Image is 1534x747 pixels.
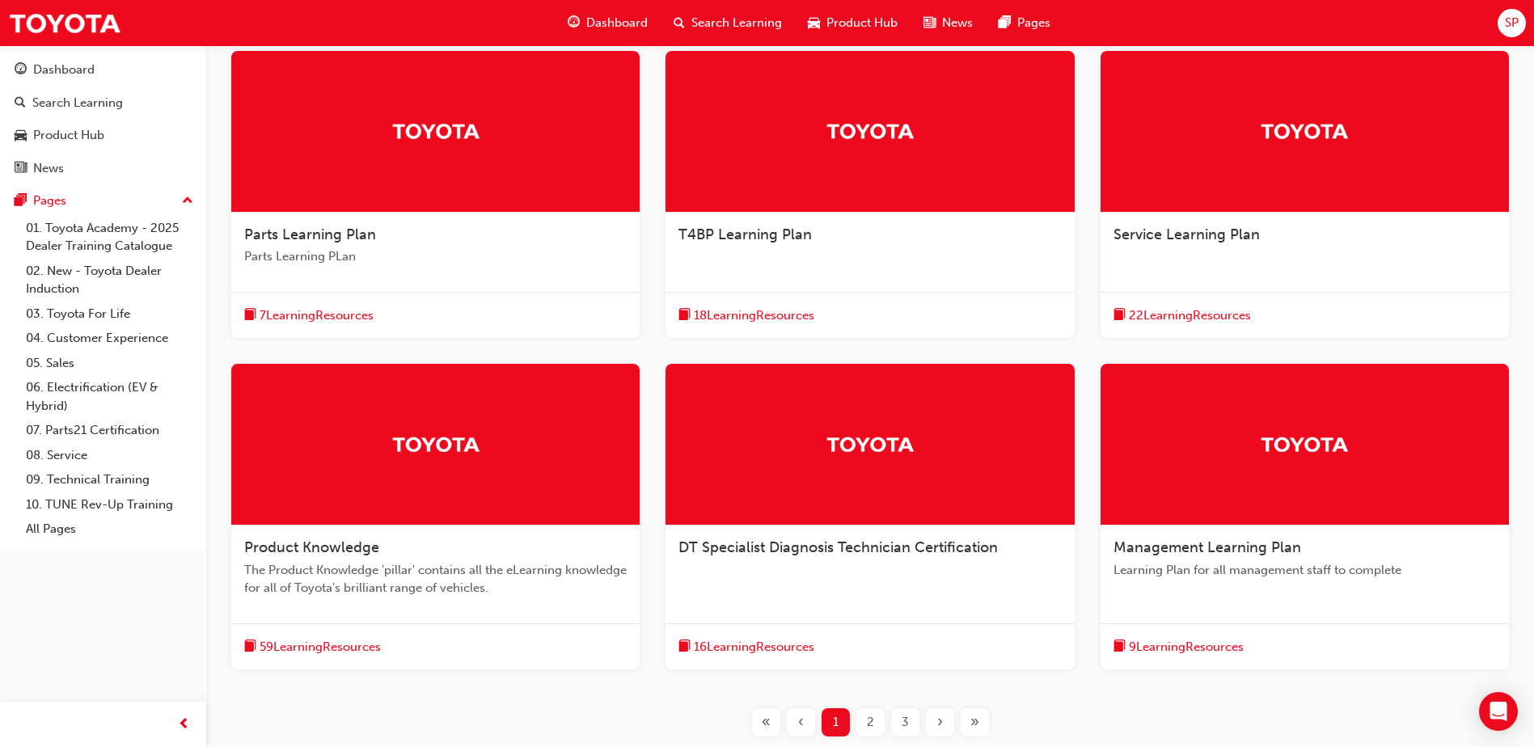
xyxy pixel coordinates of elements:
[586,14,648,32] span: Dashboard
[568,13,580,33] span: guage-icon
[808,13,820,33] span: car-icon
[6,52,200,186] button: DashboardSearch LearningProduct HubNews
[15,63,27,78] span: guage-icon
[1114,306,1251,326] button: book-icon22LearningResources
[1505,14,1519,32] span: SP
[244,306,374,326] button: book-icon7LearningResources
[231,364,640,669] a: TrakProduct KnowledgeThe Product Knowledge 'pillar' contains all the eLearning knowledge for all ...
[244,561,627,597] span: The Product Knowledge 'pillar' contains all the eLearning knowledge for all of Toyota's brilliant...
[749,708,784,736] button: First page
[818,708,853,736] button: Page 1
[826,14,898,32] span: Product Hub
[6,186,200,216] button: Pages
[8,5,121,41] img: Trak
[666,51,1074,339] a: TrakT4BP Learning Planbook-icon18LearningResources
[833,713,839,732] span: 1
[678,306,691,326] span: book-icon
[678,637,814,657] button: book-icon16LearningResources
[1260,116,1349,145] img: Trak
[1114,538,1301,556] span: Management Learning Plan
[15,194,27,209] span: pages-icon
[957,708,992,736] button: Last page
[244,637,381,657] button: book-icon59LearningResources
[691,14,782,32] span: Search Learning
[244,538,379,556] span: Product Knowledge
[19,351,200,376] a: 05. Sales
[33,61,95,79] div: Dashboard
[244,247,627,266] span: Parts Learning PLan
[911,6,986,40] a: news-iconNews
[1479,692,1518,731] div: Open Intercom Messenger
[970,713,979,732] span: »
[798,713,804,732] span: ‹
[391,116,480,145] img: Trak
[1017,14,1050,32] span: Pages
[19,492,200,517] a: 10. TUNE Rev-Up Training
[902,713,909,732] span: 3
[942,14,973,32] span: News
[6,120,200,150] a: Product Hub
[15,162,27,176] span: news-icon
[1129,306,1251,325] span: 22 Learning Resources
[674,13,685,33] span: search-icon
[1114,637,1244,657] button: book-icon9LearningResources
[231,51,640,339] a: TrakParts Learning PlanParts Learning PLanbook-icon7LearningResources
[19,302,200,327] a: 03. Toyota For Life
[178,715,190,735] span: prev-icon
[1114,637,1126,657] span: book-icon
[1114,226,1260,243] span: Service Learning Plan
[19,216,200,259] a: 01. Toyota Academy - 2025 Dealer Training Catalogue
[6,55,200,85] a: Dashboard
[15,96,26,111] span: search-icon
[678,306,814,326] button: book-icon18LearningResources
[694,638,814,656] span: 16 Learning Resources
[923,13,936,33] span: news-icon
[678,226,812,243] span: T4BP Learning Plan
[678,538,998,556] span: DT Specialist Diagnosis Technician Certification
[826,430,915,458] img: Trak
[260,306,374,325] span: 7 Learning Resources
[19,259,200,302] a: 02. New - Toyota Dealer Induction
[391,430,480,458] img: Trak
[853,708,888,736] button: Page 2
[33,126,104,145] div: Product Hub
[795,6,911,40] a: car-iconProduct Hub
[661,6,795,40] a: search-iconSearch Learning
[867,713,874,732] span: 2
[19,375,200,418] a: 06. Electrification (EV & Hybrid)
[762,713,771,732] span: «
[19,418,200,443] a: 07. Parts21 Certification
[678,637,691,657] span: book-icon
[33,192,66,210] div: Pages
[1101,51,1509,339] a: TrakService Learning Planbook-icon22LearningResources
[32,94,123,112] div: Search Learning
[555,6,661,40] a: guage-iconDashboard
[1498,9,1526,37] button: SP
[666,364,1074,669] a: TrakDT Specialist Diagnosis Technician Certificationbook-icon16LearningResources
[19,326,200,351] a: 04. Customer Experience
[826,116,915,145] img: Trak
[923,708,957,736] button: Next page
[260,638,381,656] span: 59 Learning Resources
[244,637,256,657] span: book-icon
[6,154,200,184] a: News
[1129,638,1244,656] span: 9 Learning Resources
[986,6,1063,40] a: pages-iconPages
[244,226,376,243] span: Parts Learning Plan
[937,713,943,732] span: ›
[999,13,1011,33] span: pages-icon
[19,517,200,542] a: All Pages
[19,443,200,468] a: 08. Service
[784,708,818,736] button: Previous page
[888,708,923,736] button: Page 3
[19,467,200,492] a: 09. Technical Training
[1114,306,1126,326] span: book-icon
[1101,364,1509,669] a: TrakManagement Learning PlanLearning Plan for all management staff to completebook-icon9LearningR...
[15,129,27,143] span: car-icon
[33,159,64,178] div: News
[6,88,200,118] a: Search Learning
[244,306,256,326] span: book-icon
[182,191,193,212] span: up-icon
